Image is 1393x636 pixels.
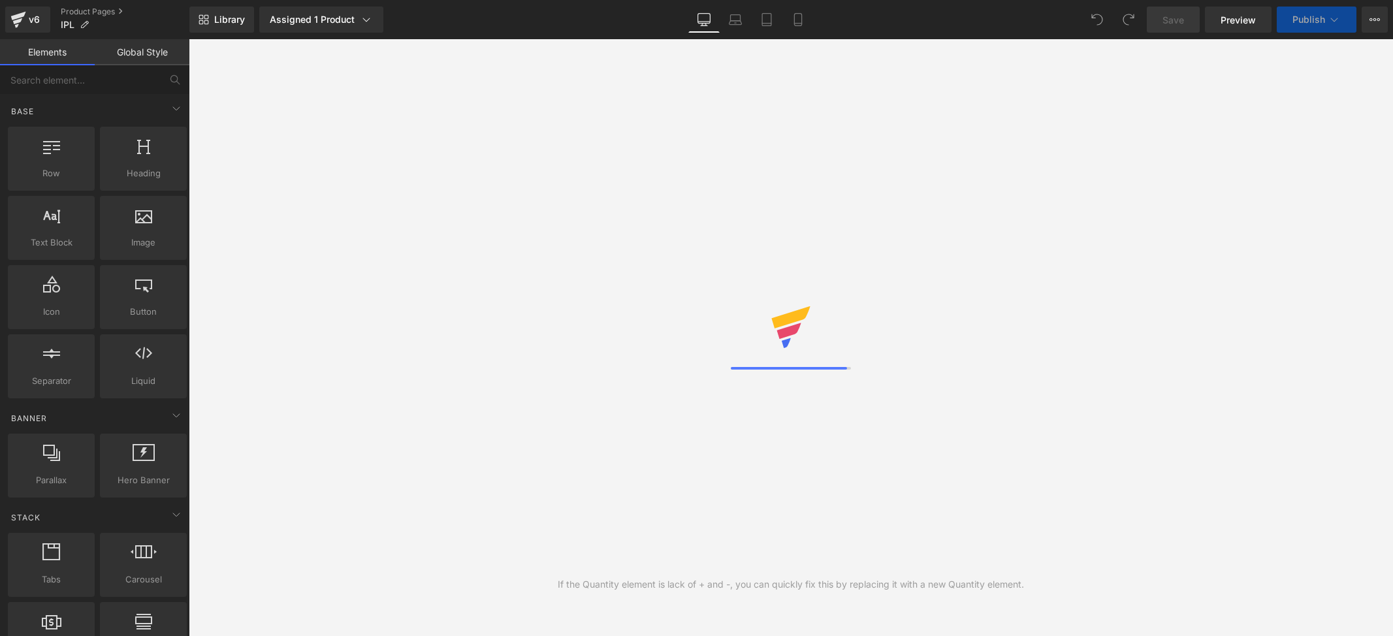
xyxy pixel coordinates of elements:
[104,573,183,586] span: Carousel
[12,305,91,319] span: Icon
[104,374,183,388] span: Liquid
[12,374,91,388] span: Separator
[104,167,183,180] span: Heading
[12,236,91,249] span: Text Block
[751,7,782,33] a: Tablet
[104,305,183,319] span: Button
[1362,7,1388,33] button: More
[782,7,814,33] a: Mobile
[1277,7,1356,33] button: Publish
[214,14,245,25] span: Library
[10,511,42,524] span: Stack
[12,167,91,180] span: Row
[26,11,42,28] div: v6
[104,473,183,487] span: Hero Banner
[1292,14,1325,25] span: Publish
[61,7,189,17] a: Product Pages
[61,20,74,30] span: IPL
[720,7,751,33] a: Laptop
[10,412,48,424] span: Banner
[12,473,91,487] span: Parallax
[189,7,254,33] a: New Library
[1115,7,1142,33] button: Redo
[270,13,373,26] div: Assigned 1 Product
[1221,13,1256,27] span: Preview
[558,577,1024,592] div: If the Quantity element is lack of + and -, you can quickly fix this by replacing it with a new Q...
[12,573,91,586] span: Tabs
[10,105,35,118] span: Base
[95,39,189,65] a: Global Style
[1162,13,1184,27] span: Save
[1084,7,1110,33] button: Undo
[1205,7,1272,33] a: Preview
[688,7,720,33] a: Desktop
[104,236,183,249] span: Image
[5,7,50,33] a: v6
